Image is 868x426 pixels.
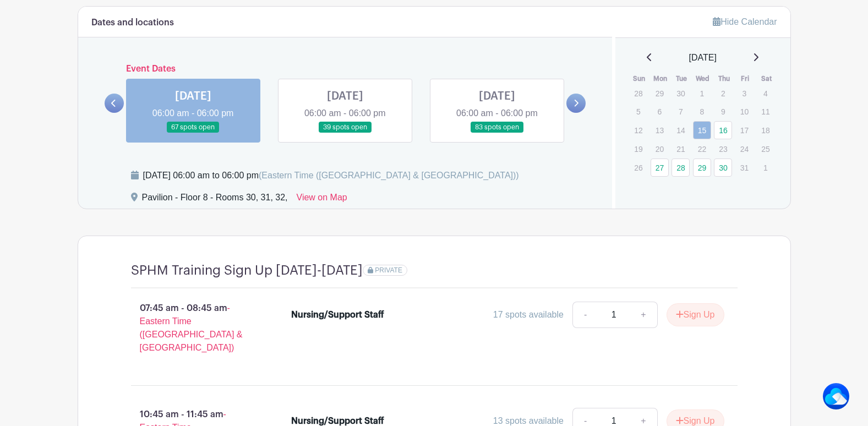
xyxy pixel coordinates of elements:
[259,171,519,180] span: (Eastern Time ([GEOGRAPHIC_DATA] & [GEOGRAPHIC_DATA]))
[91,18,174,28] h6: Dates and locations
[629,122,647,139] p: 12
[693,159,711,177] a: 29
[735,85,754,102] p: 3
[493,308,564,321] div: 17 spots available
[756,122,774,139] p: 18
[651,159,669,177] a: 27
[629,140,647,157] p: 19
[713,73,735,84] th: Thu
[572,302,598,328] a: -
[131,263,363,278] h4: SPHM Training Sign Up [DATE]-[DATE]
[375,266,402,274] span: PRIVATE
[714,159,732,177] a: 30
[714,103,732,120] p: 9
[630,302,657,328] a: +
[629,103,647,120] p: 5
[756,85,774,102] p: 4
[667,303,724,326] button: Sign Up
[629,85,647,102] p: 28
[291,308,384,321] div: Nursing/Support Staff
[650,73,672,84] th: Mon
[629,159,647,176] p: 26
[756,140,774,157] p: 25
[143,169,519,182] div: [DATE] 06:00 am to 06:00 pm
[651,122,669,139] p: 13
[714,140,732,157] p: 23
[756,103,774,120] p: 11
[297,191,347,209] a: View on Map
[672,85,690,102] p: 30
[124,64,567,74] h6: Event Dates
[629,73,650,84] th: Sun
[693,140,711,157] p: 22
[713,17,777,26] a: Hide Calendar
[693,121,711,139] a: 15
[142,191,288,209] div: Pavilion - Floor 8 - Rooms 30, 31, 32,
[651,140,669,157] p: 20
[672,103,690,120] p: 7
[672,159,690,177] a: 28
[140,303,243,352] span: - Eastern Time ([GEOGRAPHIC_DATA] & [GEOGRAPHIC_DATA])
[672,140,690,157] p: 21
[651,103,669,120] p: 6
[689,51,717,64] span: [DATE]
[714,85,732,102] p: 2
[735,103,754,120] p: 10
[735,159,754,176] p: 31
[651,85,669,102] p: 29
[113,297,274,359] p: 07:45 am - 08:45 am
[735,140,754,157] p: 24
[693,103,711,120] p: 8
[756,73,777,84] th: Sat
[692,73,714,84] th: Wed
[756,159,774,176] p: 1
[671,73,692,84] th: Tue
[714,121,732,139] a: 16
[672,122,690,139] p: 14
[735,122,754,139] p: 17
[735,73,756,84] th: Fri
[693,85,711,102] p: 1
